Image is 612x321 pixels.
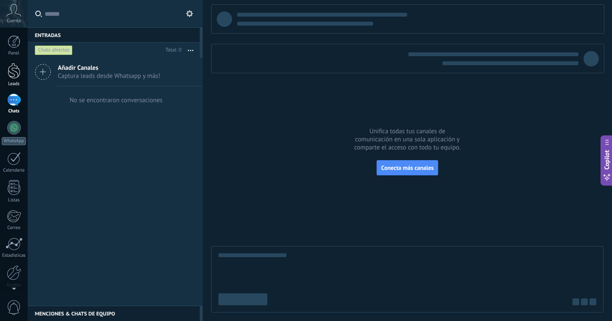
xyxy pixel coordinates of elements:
div: Calendario [2,168,26,173]
span: Captura leads desde Whatsapp y más! [58,72,160,80]
div: No se encontraron conversaciones [70,96,163,104]
div: Listas [2,198,26,203]
div: Chats abiertos [35,45,73,55]
div: Correo [2,225,26,231]
div: Leads [2,81,26,87]
div: Entradas [28,27,200,43]
div: WhatsApp [2,137,26,145]
span: Conecta más canales [381,164,433,172]
span: Añadir Canales [58,64,160,72]
div: Chats [2,109,26,114]
div: Estadísticas [2,253,26,258]
span: Cuenta [7,18,21,24]
div: Panel [2,51,26,56]
button: Conecta más canales [377,160,438,175]
span: Copilot [603,150,611,170]
div: Total: 0 [162,46,181,54]
div: Menciones & Chats de equipo [28,306,200,321]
